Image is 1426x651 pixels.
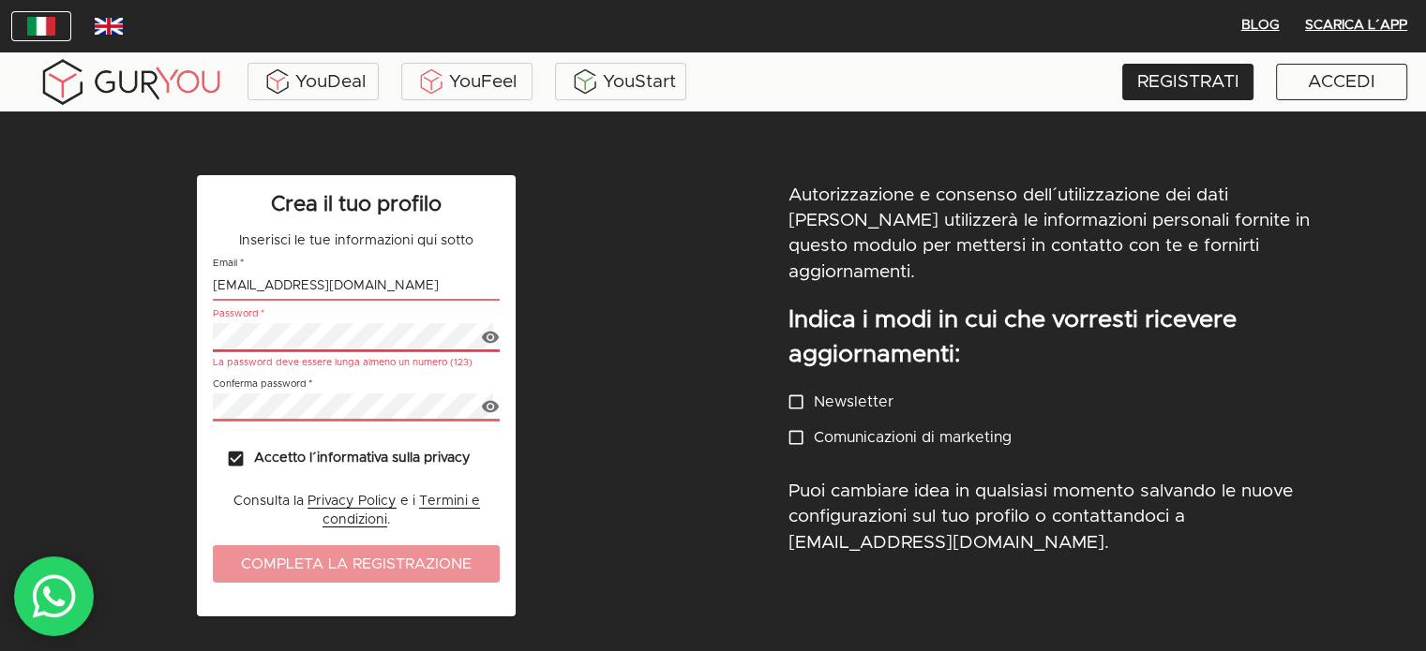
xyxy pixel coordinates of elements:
[1298,11,1415,41] button: Scarica l´App
[417,67,445,96] img: KDuXBJLpDstiOJIlCPq11sr8c6VfEN1ke5YIAoPlCPqmrDPlQeIQgHlNqkP7FCiAKJQRHlC7RCaiHTHAlEEQLmFuo+mIt2xQB...
[555,63,686,100] a: YouStart
[1276,64,1407,100] a: ACCEDI
[788,479,1352,555] p: Puoi cambiare idea in qualsiasi momento salvando le nuove configurazioni sul tuo profilo o contat...
[31,573,78,620] img: whatsAppIcon.04b8739f.svg
[1089,435,1426,651] div: Widget chat
[571,67,599,96] img: BxzlDwAAAAABJRU5ErkJggg==
[401,63,533,100] a: YouFeel
[788,303,1352,372] p: Indica i modi in cui che vorresti ricevere aggiornamenti:
[814,426,1012,449] p: Comunicazioni di marketing
[1230,11,1290,41] button: BLOG
[248,63,379,100] a: YouDeal
[788,208,1352,285] p: [PERSON_NAME] utilizzerà le informazioni personali fornite in questo modulo per mettersi in conta...
[814,391,893,413] p: Newsletter
[213,190,500,220] p: Crea il tuo profilo
[308,495,397,509] a: Privacy Policy
[788,183,1228,208] p: Autorizzazione e consenso dell´utilizzazione dei dati
[27,17,55,36] img: italy.83948c3f.jpg
[232,551,481,577] span: Completa la registrazione
[213,545,500,583] button: Completa la registrazione
[38,56,225,108] img: gyLogo01.5aaa2cff.png
[252,67,374,96] div: YouDeal
[406,67,528,96] div: YouFeel
[560,67,682,96] div: YouStart
[213,355,500,371] p: La password deve essere lunga almeno un numero (123)
[213,492,500,530] p: Consulta la e i .
[1122,64,1253,100] a: REGISTRATI
[1305,14,1407,37] span: Scarica l´App
[1089,435,1426,651] iframe: Chat Widget
[213,231,500,251] p: Inserisci le tue informazioni qui sotto
[95,18,123,35] img: wDv7cRK3VHVvwAAACV0RVh0ZGF0ZTpjcmVhdGUAMjAxOC0wMy0yNVQwMToxNzoxMiswMDowMGv4vjwAAAAldEVYdGRhdGU6bW...
[263,67,292,96] img: ALVAdSatItgsAAAAAElFTkSuQmCC
[254,449,471,469] p: Accetto l´informativa sulla privacy
[213,259,244,269] label: Email
[213,310,265,319] label: Password
[1238,14,1283,37] span: BLOG
[213,379,313,389] label: Conferma password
